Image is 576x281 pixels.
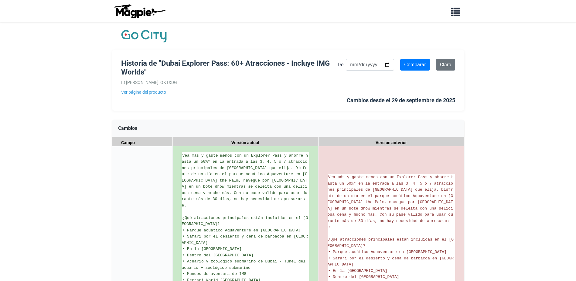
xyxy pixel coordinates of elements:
[347,96,455,105] div: Cambios desde el 29 de septiembre de 2025
[121,89,338,95] a: Ver página del producto
[338,61,343,69] label: De
[182,272,247,276] span: • Mundos de aventura de IMG
[328,250,447,254] span: • Parque acuático Aquaventure en [GEOGRAPHIC_DATA]
[121,59,338,77] h1: Historia de "Dubai Explorer Pass: 60+ Atracciones - Incluye IMG Worlds"
[328,256,454,267] span: • Safari por el desierto y cena de barbacoa en [GEOGRAPHIC_DATA]
[328,275,399,279] span: • Dentro del [GEOGRAPHIC_DATA]
[112,120,464,137] div: Cambios
[319,137,464,148] div: Versión anterior
[182,153,308,208] span: Vea más y gaste menos con un Explorer Pass y ahorre hasta un 50%* en la entrada a las 3, 4, 5 o 7...
[182,259,308,270] span: • Acuario y zoológico submarino de Dubái - Túnel del acuario + zoológico submarino
[112,137,173,148] div: Campo
[328,269,387,273] span: • En la [GEOGRAPHIC_DATA]
[400,59,430,71] input: Comparar
[121,29,167,44] img: Logotipo de la empresa
[436,59,455,71] a: Claro
[328,237,454,248] span: ¿Qué atracciones principales están incluidas en el [GEOGRAPHIC_DATA]?
[173,137,319,148] div: Versión actual
[182,216,308,227] span: ¿Qué atracciones principales están incluidas en el [GEOGRAPHIC_DATA]?
[182,247,242,251] span: • En la [GEOGRAPHIC_DATA]
[182,228,301,233] span: • Parque acuático Aquaventure en [GEOGRAPHIC_DATA]
[182,234,308,245] span: • Safari por el desierto y cena de barbacoa en [GEOGRAPHIC_DATA]
[328,175,454,229] span: Vea más y gaste menos con un Explorer Pass y ahorre hasta un 50%* en la entrada a las 3, 4, 5 o 7...
[182,253,254,258] span: • Dentro del [GEOGRAPHIC_DATA]
[112,4,167,19] img: logo-ab69f6fb50320c5b225c76a69d11143b.png
[121,79,338,86] div: ID [PERSON_NAME]: OKTXDG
